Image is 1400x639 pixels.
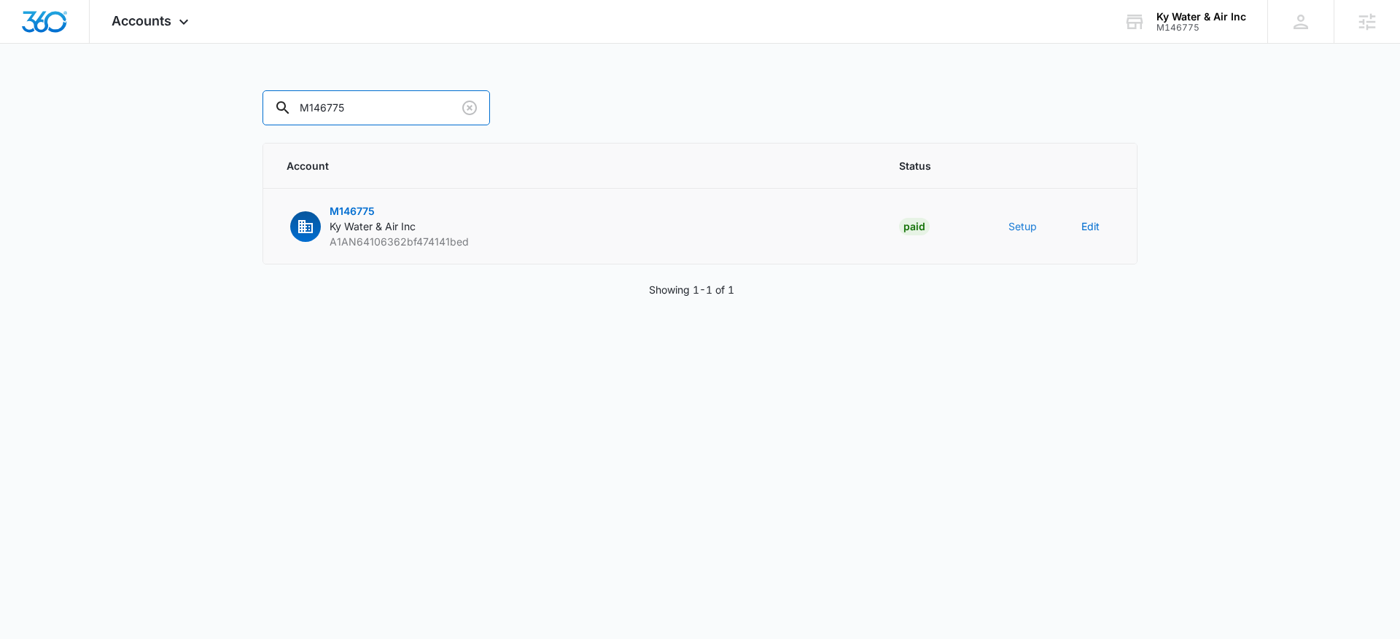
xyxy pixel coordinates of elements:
div: account id [1156,23,1246,33]
span: Ky Water & Air Inc [330,220,416,232]
input: Search... [262,90,490,125]
button: Edit [1081,219,1100,234]
p: Showing 1-1 of 1 [649,282,734,297]
span: Accounts [112,13,171,28]
button: Clear [458,96,481,119]
div: account name [1156,11,1246,23]
div: Paid [899,218,930,235]
span: Status [899,158,973,173]
button: M146775Ky Water & Air IncA1AN64106362bf474141bed [287,203,469,249]
button: Setup [1008,219,1037,234]
span: Account [287,158,864,173]
span: A1AN64106362bf474141bed [330,235,469,248]
span: M146775 [330,205,375,217]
